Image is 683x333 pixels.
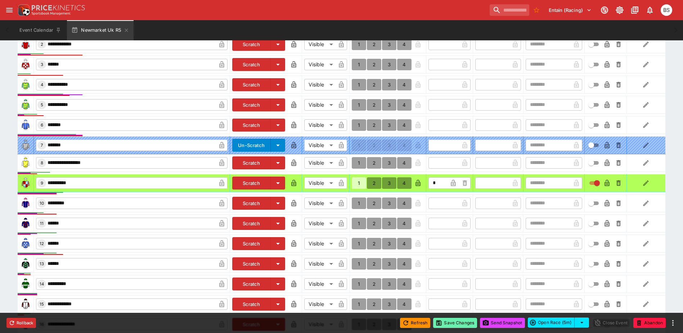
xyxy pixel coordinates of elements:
span: Mark an event as closed and abandoned. [633,319,666,326]
button: Brendan Scoble [659,2,674,18]
button: 1 [352,59,366,70]
div: Visible [304,139,336,151]
button: 1 [352,39,366,50]
button: 4 [397,157,412,169]
button: 2 [367,99,381,111]
button: 1 [352,298,366,310]
button: Scratch [232,78,271,91]
button: 3 [382,278,396,290]
button: 2 [367,278,381,290]
button: Event Calendar [15,20,66,40]
div: Visible [304,79,336,90]
button: Open Race (5m) [528,318,575,328]
button: Scratch [232,119,271,132]
button: 4 [397,238,412,249]
div: Visible [304,59,336,70]
img: runner 9 [20,177,31,189]
button: 3 [382,197,396,209]
button: 3 [382,258,396,270]
button: 1 [352,197,366,209]
button: 3 [382,298,396,310]
img: runner 11 [20,218,31,229]
button: 2 [367,298,381,310]
button: Connected to PK [598,4,611,17]
img: PriceKinetics Logo [16,3,30,17]
img: runner 10 [20,197,31,209]
button: 3 [382,99,396,111]
button: Refresh [400,318,430,328]
button: 3 [382,79,396,90]
button: Rollback [6,318,36,328]
button: 4 [397,99,412,111]
button: 2 [367,177,381,189]
div: Brendan Scoble [661,4,672,16]
button: 4 [397,197,412,209]
span: 12 [38,241,45,246]
button: 3 [382,177,396,189]
img: runner 4 [20,79,31,90]
span: 8 [39,160,45,165]
button: select merge strategy [575,318,589,328]
div: Visible [304,99,336,111]
button: Scratch [232,217,271,230]
span: 4 [39,82,45,87]
div: split button [528,318,589,328]
button: 2 [367,79,381,90]
button: 1 [352,79,366,90]
button: 4 [397,298,412,310]
button: Scratch [232,98,271,111]
div: Visible [304,218,336,229]
button: 2 [367,218,381,229]
button: 1 [352,218,366,229]
button: Scratch [232,177,271,190]
button: 1 [352,99,366,111]
button: Send Snapshot [480,318,525,328]
button: 1 [352,238,366,249]
button: 2 [367,258,381,270]
img: runner 12 [20,238,31,249]
button: 4 [397,39,412,50]
button: Documentation [628,4,641,17]
button: 2 [367,119,381,131]
div: Visible [304,278,336,290]
button: Scratch [232,277,271,290]
button: 3 [382,59,396,70]
button: 2 [367,157,381,169]
img: runner 15 [20,298,31,310]
img: Sportsbook Management [32,12,71,15]
button: Scratch [232,257,271,270]
button: 3 [382,119,396,131]
span: 5 [39,102,45,107]
button: 4 [397,177,412,189]
img: runner 2 [20,39,31,50]
button: more [669,319,677,327]
div: Visible [304,177,336,189]
img: runner 14 [20,278,31,290]
button: Newmarket Uk R5 [67,20,134,40]
span: 6 [39,123,45,128]
button: Scratch [232,237,271,250]
button: 3 [382,218,396,229]
button: Scratch [232,156,271,169]
div: Visible [304,298,336,310]
img: runner 7 [20,139,31,151]
button: 1 [352,119,366,131]
span: 11 [39,221,45,226]
button: 2 [367,238,381,249]
span: 15 [38,302,45,307]
img: runner 5 [20,99,31,111]
button: 4 [397,278,412,290]
span: 14 [38,281,45,287]
button: open drawer [3,4,16,17]
span: 13 [38,261,45,266]
button: 2 [367,39,381,50]
button: Scratch [232,298,271,311]
span: 3 [39,62,45,67]
button: Scratch [232,58,271,71]
button: 2 [367,59,381,70]
img: runner 8 [20,157,31,169]
button: Select Tenant [544,4,596,16]
button: 3 [382,238,396,249]
img: runner 6 [20,119,31,131]
button: 3 [382,39,396,50]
